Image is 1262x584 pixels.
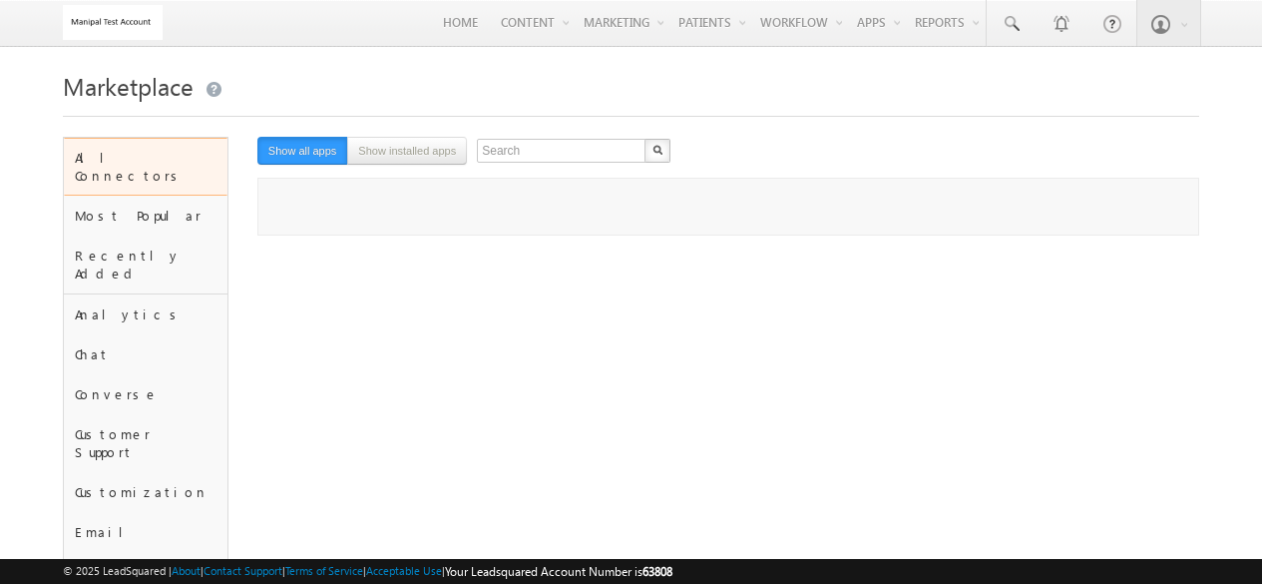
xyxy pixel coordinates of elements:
img: Custom Logo [63,5,163,40]
div: Customer Support [64,414,226,472]
button: Show all apps [257,137,348,165]
div: Email [64,512,226,552]
span: Marketplace [63,70,194,102]
div: Recently Added [64,236,226,293]
div: Customization [64,472,226,512]
span: 63808 [642,564,672,579]
button: Show installed apps [347,137,467,165]
a: Terms of Service [285,564,363,577]
span: Your Leadsquared Account Number is [445,564,672,579]
div: Converse [64,374,226,414]
div: Most Popular [64,196,226,236]
div: All Connectors [64,138,226,196]
div: Chat [64,334,226,374]
a: Acceptable Use [366,564,442,577]
a: About [172,564,201,577]
span: © 2025 LeadSquared | | | | | [63,562,672,581]
a: Contact Support [204,564,282,577]
img: Search [652,145,662,155]
div: Analytics [64,294,226,334]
